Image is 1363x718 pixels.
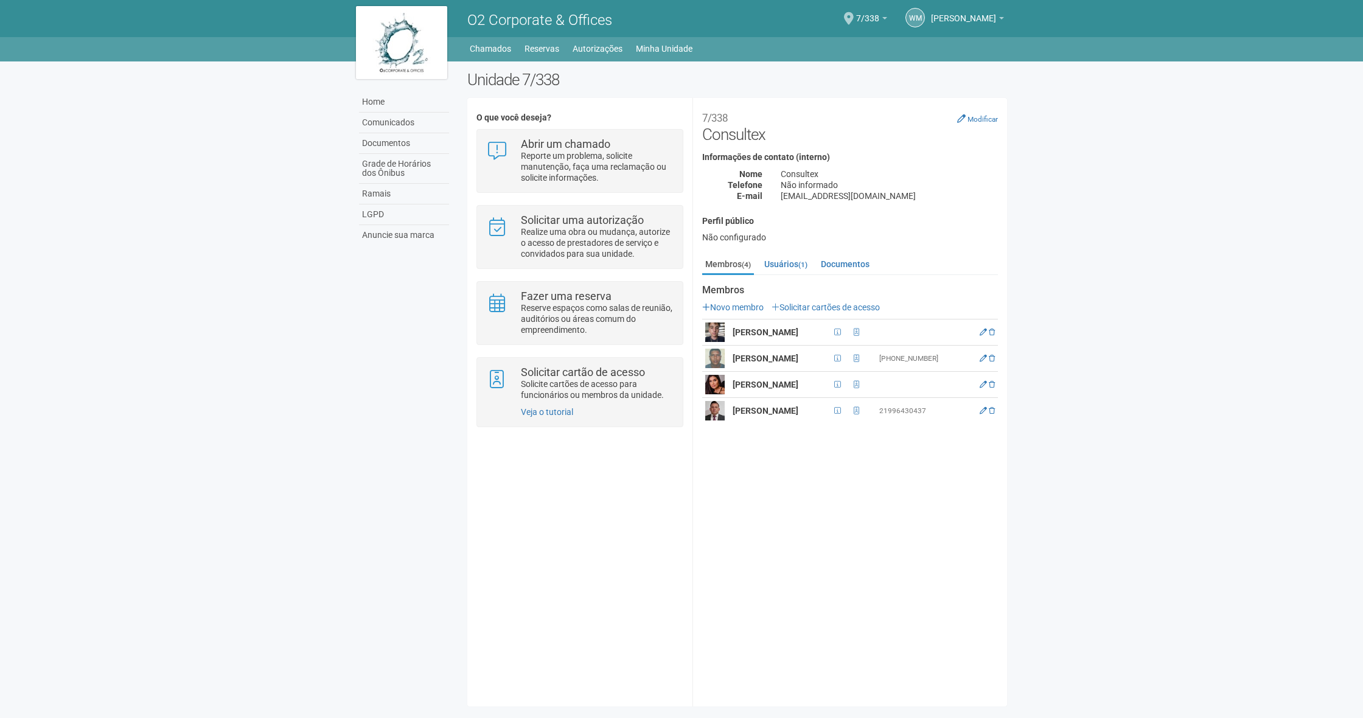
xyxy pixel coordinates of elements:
strong: Nome [739,169,762,179]
span: Wanderson Moraes Coutinho [931,2,996,23]
div: [EMAIL_ADDRESS][DOMAIN_NAME] [772,190,1007,201]
div: Consultex [772,169,1007,179]
a: Solicitar cartão de acesso Solicite cartões de acesso para funcionários ou membros da unidade. [486,367,673,400]
p: Reserve espaços como salas de reunião, auditórios ou áreas comum do empreendimento. [521,302,674,335]
a: Anuncie sua marca [359,225,449,245]
small: (4) [742,260,751,269]
div: [PHONE_NUMBER] [879,354,964,364]
h2: Unidade 7/338 [467,71,1007,89]
small: (1) [798,260,807,269]
p: Reporte um problema, solicite manutenção, faça uma reclamação ou solicite informações. [521,150,674,183]
span: O2 Corporate & Offices [467,12,612,29]
img: user.png [705,401,725,420]
img: user.png [705,375,725,394]
span: 7/338 [856,2,879,23]
a: WM [905,8,925,27]
strong: [PERSON_NAME] [733,406,798,416]
a: Editar membro [980,328,987,336]
a: Modificar [957,114,998,124]
strong: Solicitar cartão de acesso [521,366,645,378]
a: Excluir membro [989,354,995,363]
p: Solicite cartões de acesso para funcionários ou membros da unidade. [521,378,674,400]
h2: Consultex [702,107,998,144]
a: Minha Unidade [636,40,692,57]
strong: [PERSON_NAME] [733,380,798,389]
h4: O que você deseja? [476,113,683,122]
p: Realize uma obra ou mudança, autorize o acesso de prestadores de serviço e convidados para sua un... [521,226,674,259]
a: Ramais [359,184,449,204]
a: Abrir um chamado Reporte um problema, solicite manutenção, faça uma reclamação ou solicite inform... [486,139,673,183]
a: Home [359,92,449,113]
h4: Perfil público [702,217,998,226]
strong: Solicitar uma autorização [521,214,644,226]
a: Usuários(1) [761,255,810,273]
a: Grade de Horários dos Ônibus [359,154,449,184]
div: Não informado [772,179,1007,190]
a: Novo membro [702,302,764,312]
div: Não configurado [702,232,998,243]
strong: [PERSON_NAME] [733,354,798,363]
strong: Abrir um chamado [521,138,610,150]
a: Comunicados [359,113,449,133]
a: Veja o tutorial [521,407,573,417]
img: user.png [705,322,725,342]
strong: Telefone [728,180,762,190]
a: 7/338 [856,15,887,25]
a: Fazer uma reserva Reserve espaços como salas de reunião, auditórios ou áreas comum do empreendime... [486,291,673,335]
strong: [PERSON_NAME] [733,327,798,337]
a: [PERSON_NAME] [931,15,1004,25]
a: Documentos [818,255,873,273]
h4: Informações de contato (interno) [702,153,998,162]
a: Editar membro [980,406,987,415]
a: Editar membro [980,354,987,363]
strong: E-mail [737,191,762,201]
small: 7/338 [702,112,728,124]
strong: Fazer uma reserva [521,290,612,302]
strong: Membros [702,285,998,296]
a: Solicitar uma autorização Realize uma obra ou mudança, autorize o acesso de prestadores de serviç... [486,215,673,259]
a: Documentos [359,133,449,154]
a: Editar membro [980,380,987,389]
a: Excluir membro [989,328,995,336]
a: Excluir membro [989,380,995,389]
div: 21996430437 [879,406,964,416]
small: Modificar [967,115,998,124]
a: Solicitar cartões de acesso [772,302,880,312]
a: LGPD [359,204,449,225]
img: user.png [705,349,725,368]
a: Chamados [470,40,511,57]
img: logo.jpg [356,6,447,79]
a: Excluir membro [989,406,995,415]
a: Autorizações [573,40,622,57]
a: Reservas [525,40,559,57]
a: Membros(4) [702,255,754,275]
